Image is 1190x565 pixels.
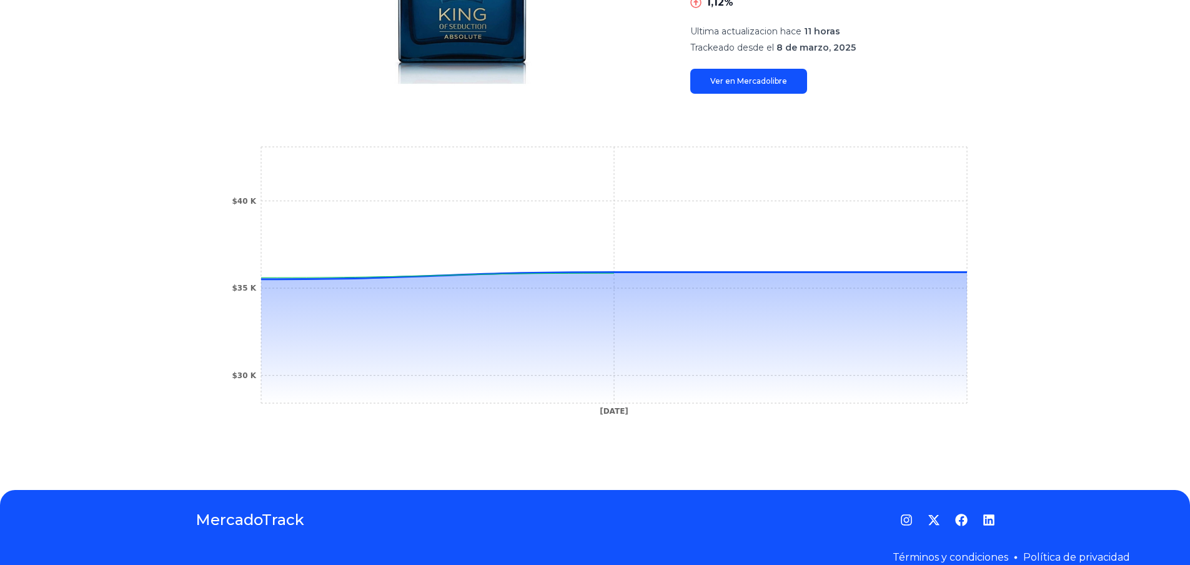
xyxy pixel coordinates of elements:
[690,42,774,53] span: Trackeado desde el
[955,514,968,526] a: Facebook
[690,69,807,94] a: Ver en Mercadolibre
[232,284,256,292] tspan: $35 K
[196,510,304,530] a: MercadoTrack
[983,514,995,526] a: LinkedIn
[776,42,856,53] span: 8 de marzo, 2025
[232,371,256,380] tspan: $30 K
[893,551,1008,563] a: Términos y condiciones
[900,514,913,526] a: Instagram
[1023,551,1130,563] a: Política de privacidad
[690,26,801,37] span: Ultima actualizacion hace
[600,407,628,416] tspan: [DATE]
[804,26,840,37] span: 11 horas
[928,514,940,526] a: Twitter
[232,197,256,206] tspan: $40 K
